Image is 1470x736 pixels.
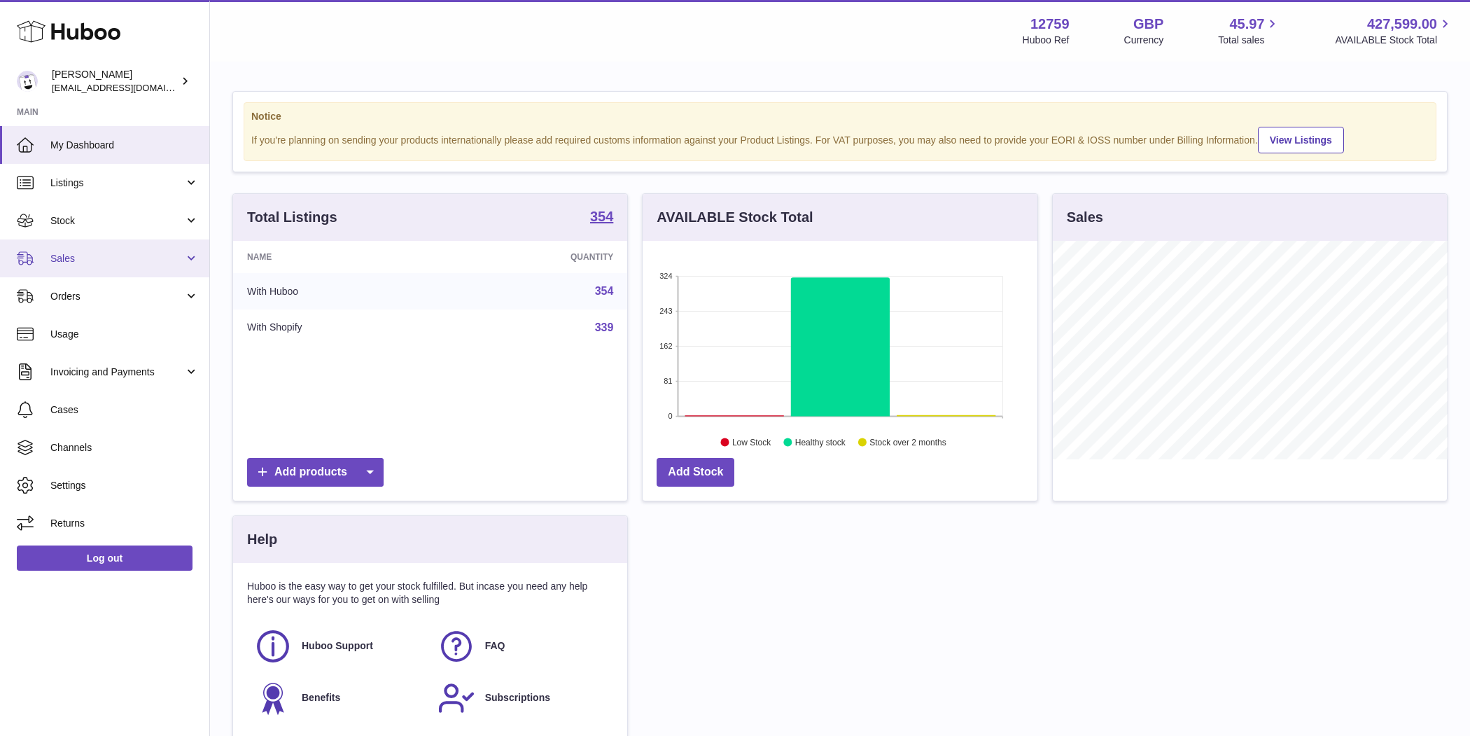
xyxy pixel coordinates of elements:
[50,517,199,530] span: Returns
[668,412,673,420] text: 0
[251,125,1429,153] div: If you're planning on sending your products internationally please add required customs informati...
[50,328,199,341] span: Usage
[870,438,946,447] text: Stock over 2 months
[50,366,184,379] span: Invoicing and Payments
[50,214,184,228] span: Stock
[595,321,614,333] a: 339
[659,272,672,280] text: 324
[657,208,813,227] h3: AVAILABLE Stock Total
[595,285,614,297] a: 354
[251,110,1429,123] strong: Notice
[659,307,672,315] text: 243
[254,627,423,665] a: Huboo Support
[590,209,613,226] a: 354
[50,403,199,417] span: Cases
[657,458,734,487] a: Add Stock
[17,71,38,92] img: sofiapanwar@unndr.com
[1335,15,1453,47] a: 427,599.00 AVAILABLE Stock Total
[302,639,373,653] span: Huboo Support
[590,209,613,223] strong: 354
[50,139,199,152] span: My Dashboard
[247,208,337,227] h3: Total Listings
[50,441,199,454] span: Channels
[1218,15,1280,47] a: 45.97 Total sales
[50,252,184,265] span: Sales
[52,68,178,95] div: [PERSON_NAME]
[302,691,340,704] span: Benefits
[1133,15,1163,34] strong: GBP
[1367,15,1437,34] span: 427,599.00
[485,691,550,704] span: Subscriptions
[1067,208,1103,227] h3: Sales
[732,438,771,447] text: Low Stock
[437,679,607,717] a: Subscriptions
[664,377,673,385] text: 81
[485,639,505,653] span: FAQ
[1229,15,1264,34] span: 45.97
[233,310,446,346] td: With Shopify
[659,342,672,350] text: 162
[1335,34,1453,47] span: AVAILABLE Stock Total
[233,241,446,273] th: Name
[247,530,277,549] h3: Help
[1030,15,1070,34] strong: 12759
[50,290,184,303] span: Orders
[50,479,199,492] span: Settings
[795,438,846,447] text: Healthy stock
[1023,34,1070,47] div: Huboo Ref
[1124,34,1164,47] div: Currency
[17,546,192,571] a: Log out
[233,273,446,310] td: With Huboo
[446,241,628,273] th: Quantity
[52,82,206,93] span: [EMAIL_ADDRESS][DOMAIN_NAME]
[1218,34,1280,47] span: Total sales
[1258,127,1344,153] a: View Listings
[247,458,384,487] a: Add products
[50,176,184,190] span: Listings
[437,627,607,665] a: FAQ
[247,580,613,606] p: Huboo is the easy way to get your stock fulfilled. But incase you need any help here's our ways f...
[254,679,423,717] a: Benefits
